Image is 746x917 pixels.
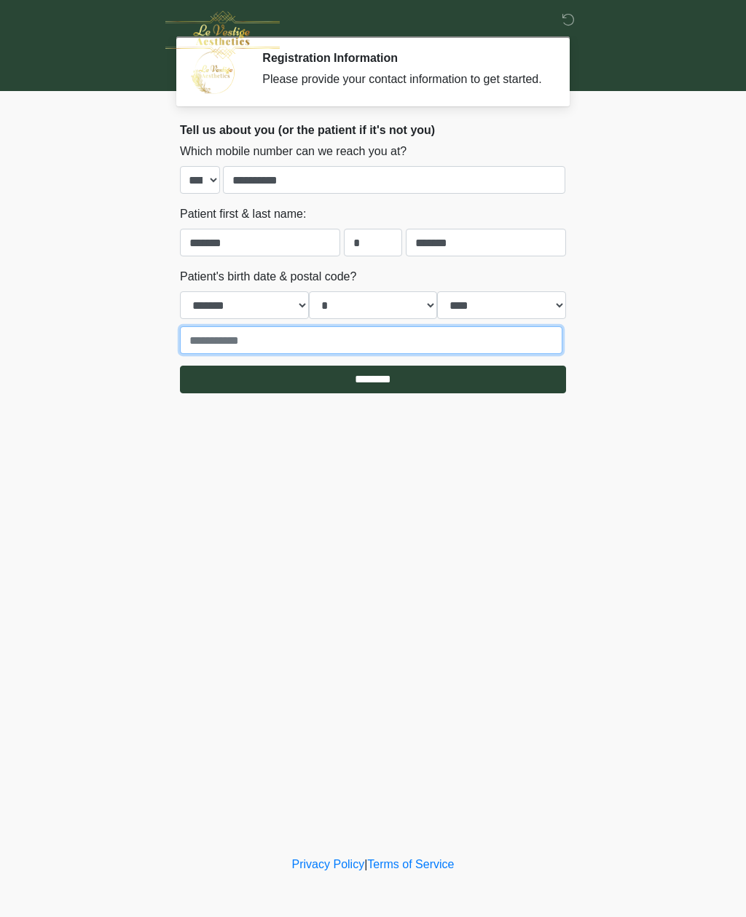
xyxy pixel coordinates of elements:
label: Patient first & last name: [180,205,306,223]
img: Le Vestige Aesthetics Logo [165,11,280,59]
a: Privacy Policy [292,858,365,870]
label: Patient's birth date & postal code? [180,268,356,286]
a: | [364,858,367,870]
h2: Tell us about you (or the patient if it's not you) [180,123,566,137]
a: Terms of Service [367,858,454,870]
img: Agent Avatar [191,51,235,95]
label: Which mobile number can we reach you at? [180,143,407,160]
div: Please provide your contact information to get started. [262,71,544,88]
